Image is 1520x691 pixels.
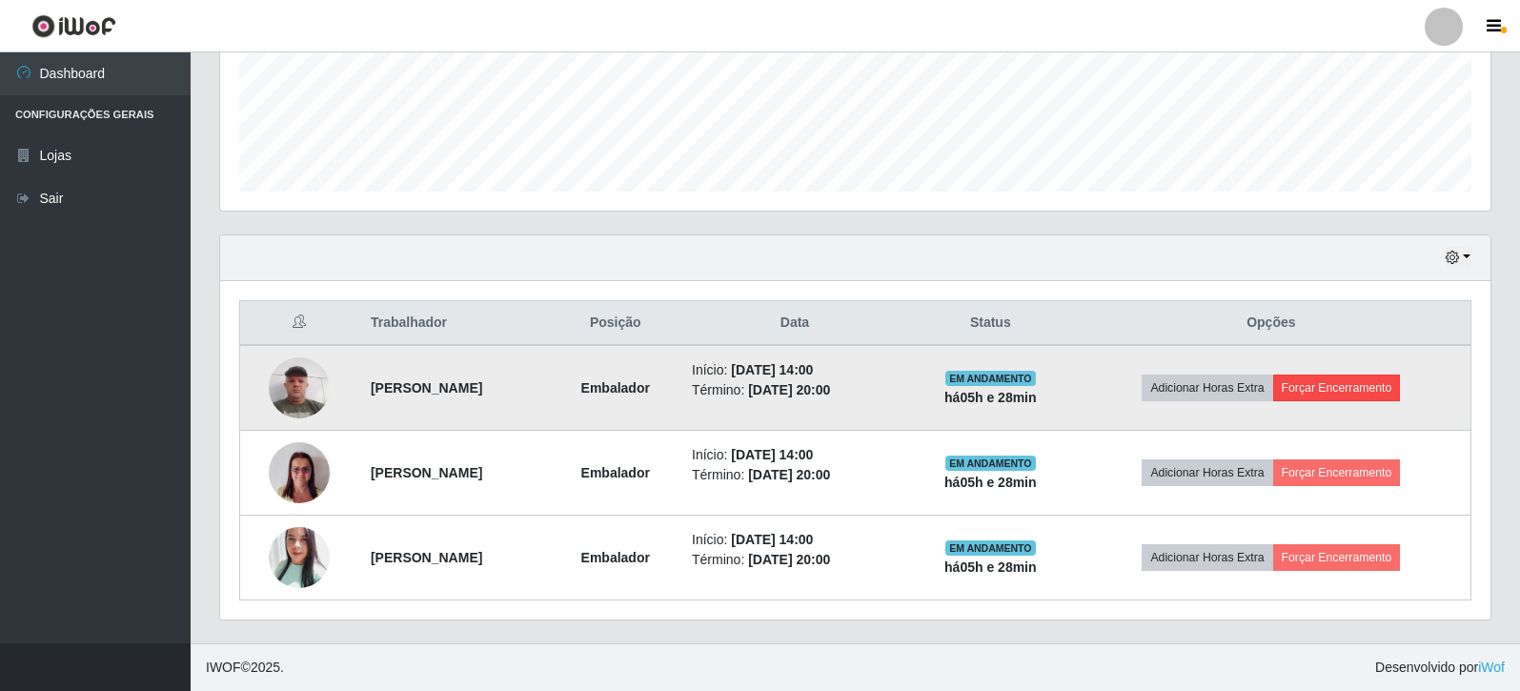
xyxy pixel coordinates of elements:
[1273,459,1401,486] button: Forçar Encerramento
[680,301,909,346] th: Data
[206,658,284,678] span: © 2025 .
[371,380,482,396] strong: [PERSON_NAME]
[692,465,898,485] li: Término:
[206,660,241,675] span: IWOF
[945,371,1036,386] span: EM ANDAMENTO
[1375,658,1505,678] span: Desenvolvido por
[692,380,898,400] li: Término:
[731,447,813,462] time: [DATE] 14:00
[1478,660,1505,675] a: iWof
[692,550,898,570] li: Término:
[748,382,830,397] time: [DATE] 20:00
[371,465,482,480] strong: [PERSON_NAME]
[359,301,551,346] th: Trabalhador
[692,445,898,465] li: Início:
[581,465,650,480] strong: Embalador
[269,347,330,428] img: 1709375112510.jpeg
[692,530,898,550] li: Início:
[1142,544,1272,571] button: Adicionar Horas Extra
[692,360,898,380] li: Início:
[944,390,1037,405] strong: há 05 h e 28 min
[731,532,813,547] time: [DATE] 14:00
[371,550,482,565] strong: [PERSON_NAME]
[944,475,1037,490] strong: há 05 h e 28 min
[945,456,1036,471] span: EM ANDAMENTO
[581,380,650,396] strong: Embalador
[1142,459,1272,486] button: Adicionar Horas Extra
[1273,544,1401,571] button: Forçar Encerramento
[944,559,1037,575] strong: há 05 h e 28 min
[1273,375,1401,401] button: Forçar Encerramento
[909,301,1072,346] th: Status
[31,14,116,38] img: CoreUI Logo
[748,552,830,567] time: [DATE] 20:00
[269,433,330,514] img: 1704290796442.jpeg
[748,467,830,482] time: [DATE] 20:00
[1142,375,1272,401] button: Adicionar Horas Extra
[581,550,650,565] strong: Embalador
[550,301,680,346] th: Posição
[269,521,330,594] img: 1748729241814.jpeg
[731,362,813,377] time: [DATE] 14:00
[1072,301,1471,346] th: Opções
[945,540,1036,556] span: EM ANDAMENTO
